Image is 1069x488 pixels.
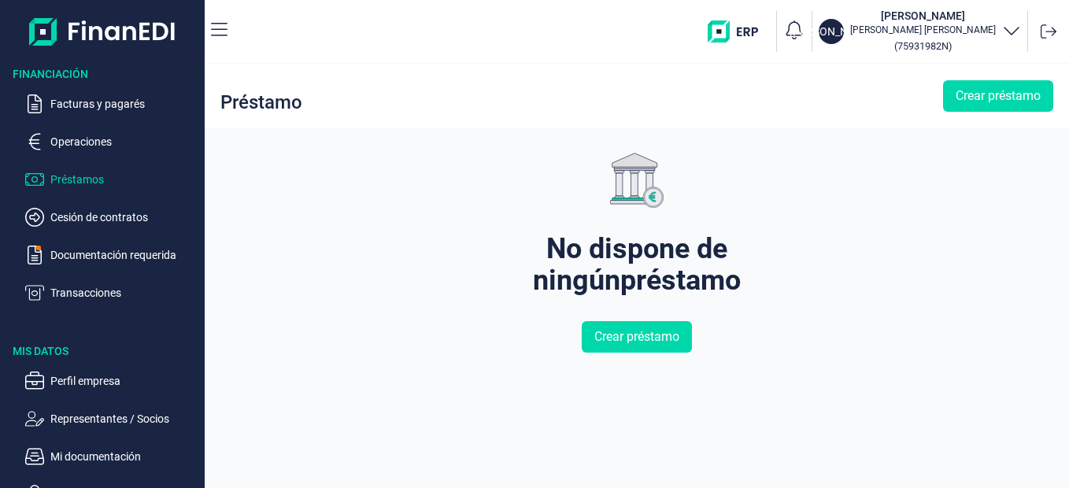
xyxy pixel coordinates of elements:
[220,93,302,112] div: Préstamo
[25,94,198,113] button: Facturas y pagarés
[25,372,198,390] button: Perfil empresa
[594,327,679,346] span: Crear préstamo
[25,208,198,227] button: Cesión de contratos
[50,447,198,466] p: Mi documentación
[50,283,198,302] p: Transacciones
[50,208,198,227] p: Cesión de contratos
[850,24,996,36] p: [PERSON_NAME] [PERSON_NAME]
[850,8,996,24] h3: [PERSON_NAME]
[50,170,198,189] p: Préstamos
[501,233,773,296] div: No dispone de ningún préstamo
[894,40,952,52] small: Copiar cif
[610,153,664,208] img: genericImage
[50,372,198,390] p: Perfil empresa
[50,132,198,151] p: Operaciones
[50,94,198,113] p: Facturas y pagarés
[25,170,198,189] button: Préstamos
[790,24,874,39] p: [PERSON_NAME]
[25,246,198,264] button: Documentación requerida
[50,409,198,428] p: Representantes / Socios
[50,246,198,264] p: Documentación requerida
[819,8,1021,55] button: [PERSON_NAME][PERSON_NAME][PERSON_NAME] [PERSON_NAME](75931982N)
[25,132,198,151] button: Operaciones
[708,20,770,43] img: erp
[943,80,1053,112] button: Crear préstamo
[25,283,198,302] button: Transacciones
[25,447,198,466] button: Mi documentación
[25,409,198,428] button: Representantes / Socios
[582,321,692,353] button: Crear préstamo
[956,87,1041,105] span: Crear préstamo
[29,13,176,50] img: Logo de aplicación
